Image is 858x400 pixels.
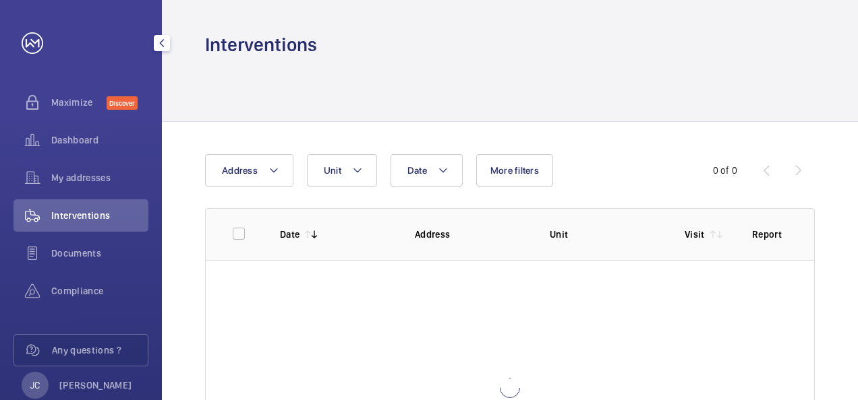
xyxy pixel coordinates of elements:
div: 0 of 0 [713,164,737,177]
h1: Interventions [205,32,317,57]
span: Documents [51,246,148,260]
p: Unit [550,228,663,241]
span: Any questions ? [52,343,148,357]
button: Unit [307,154,377,187]
span: Unit [324,165,341,176]
span: My addresses [51,171,148,185]
button: Address [205,154,293,187]
button: More filters [476,154,553,187]
span: Interventions [51,209,148,222]
p: Report [752,228,787,241]
span: More filters [490,165,539,176]
p: Date [280,228,299,241]
span: Maximize [51,96,107,109]
p: [PERSON_NAME] [59,378,132,392]
p: JC [30,378,40,392]
button: Date [391,154,463,187]
p: Visit [685,228,705,241]
span: Compliance [51,284,148,298]
span: Dashboard [51,133,148,147]
span: Address [222,165,258,176]
span: Discover [107,96,138,110]
span: Date [407,165,427,176]
p: Address [415,228,528,241]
